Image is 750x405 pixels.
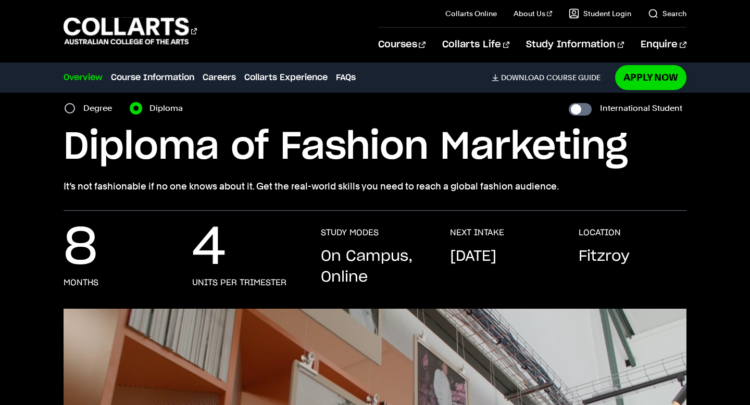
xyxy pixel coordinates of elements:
a: Overview [64,71,103,84]
h3: NEXT INTAKE [450,227,504,238]
label: Degree [83,101,118,116]
p: Fitzroy [579,246,630,267]
p: It’s not fashionable if no one knows about it. Get the real-world skills you need to reach a glob... [64,179,686,194]
a: Apply Now [615,65,686,90]
a: Courses [378,28,426,62]
a: Study Information [526,28,624,62]
a: Student Login [569,8,631,19]
p: 8 [64,227,97,269]
a: Course Information [111,71,194,84]
span: Download [501,73,544,82]
h3: months [64,277,98,288]
a: Collarts Experience [244,71,328,84]
a: Careers [203,71,236,84]
a: Collarts Online [445,8,497,19]
a: Collarts Life [442,28,509,62]
div: Go to homepage [64,16,197,46]
a: Search [648,8,686,19]
h3: STUDY MODES [321,227,379,238]
label: International Student [600,101,682,116]
a: About Us [514,8,552,19]
p: On Campus, Online [321,246,429,288]
a: DownloadCourse Guide [492,73,609,82]
h3: LOCATION [579,227,621,238]
label: Diploma [149,101,189,116]
a: FAQs [336,71,356,84]
p: [DATE] [450,246,496,267]
p: 4 [192,227,226,269]
h3: units per trimester [192,277,286,288]
h1: Diploma of Fashion Marketing [64,124,686,171]
a: Enquire [641,28,686,62]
